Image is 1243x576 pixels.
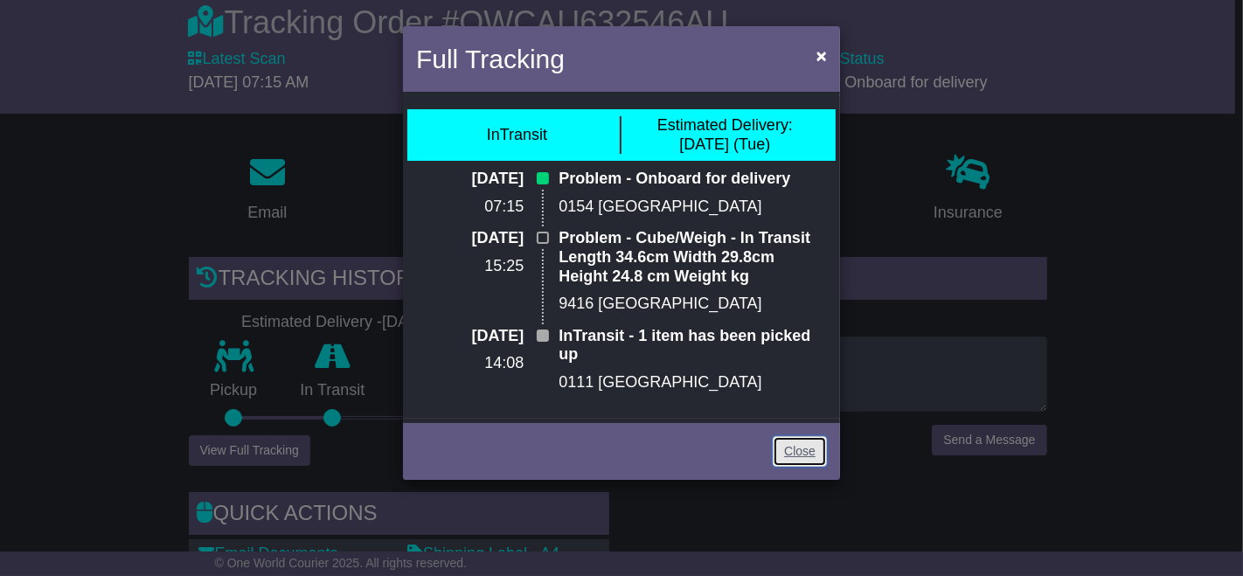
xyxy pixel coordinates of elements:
[416,257,524,276] p: 15:25
[808,38,836,73] button: Close
[416,327,524,346] p: [DATE]
[559,327,827,364] p: InTransit - 1 item has been picked up
[559,229,827,286] p: Problem - Cube/Weigh - In Transit Length 34.6cm Width 29.8cm Height 24.8 cm Weight kg
[657,116,793,154] div: [DATE] (Tue)
[559,295,827,314] p: 9416 [GEOGRAPHIC_DATA]
[657,116,793,134] span: Estimated Delivery:
[416,354,524,373] p: 14:08
[559,198,827,217] p: 0154 [GEOGRAPHIC_DATA]
[773,436,827,467] a: Close
[559,170,827,189] p: Problem - Onboard for delivery
[559,373,827,392] p: 0111 [GEOGRAPHIC_DATA]
[416,198,524,217] p: 07:15
[816,45,827,66] span: ×
[416,170,524,189] p: [DATE]
[416,39,565,79] h4: Full Tracking
[416,229,524,248] p: [DATE]
[487,126,547,145] div: InTransit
